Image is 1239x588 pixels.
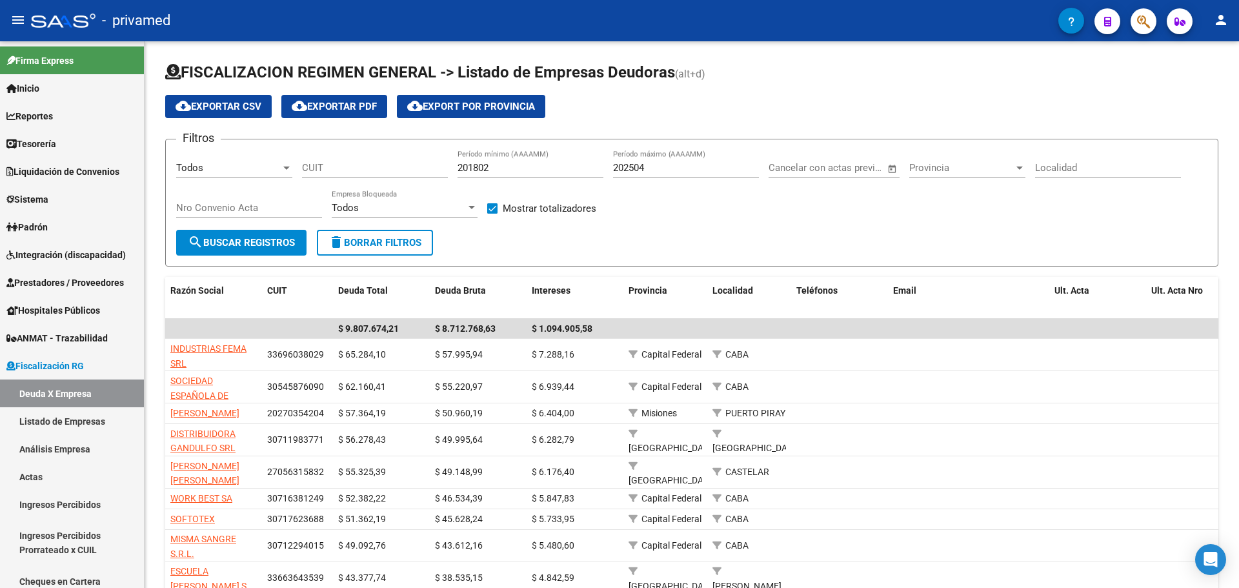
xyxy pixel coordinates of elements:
mat-icon: person [1213,12,1229,28]
button: Export por Provincia [397,95,545,118]
span: $ 8.712.768,63 [435,323,496,334]
span: SOFTOTEX [170,514,215,524]
span: 30716381249 [267,493,324,503]
span: Reportes [6,109,53,123]
span: Tesorería [6,137,56,151]
span: 30712294015 [267,540,324,551]
span: MISMA SANGRE S.R.L. [170,534,236,559]
span: ANMAT - Trazabilidad [6,331,108,345]
span: INDUSTRIAS FEMA SRL [170,343,247,369]
span: CABA [725,514,749,524]
span: 30717623688 [267,514,324,524]
span: 33663643539 [267,573,324,583]
span: - privamed [102,6,170,35]
span: Capital Federal [641,381,701,392]
span: 30545876090 [267,381,324,392]
span: Provincia [909,162,1014,174]
span: $ 43.612,16 [435,540,483,551]
span: $ 56.278,43 [338,434,386,445]
span: 30711983771 [267,434,324,445]
span: Capital Federal [641,349,701,360]
span: Todos [176,162,203,174]
span: $ 62.160,41 [338,381,386,392]
span: Firma Express [6,54,74,68]
span: $ 65.284,10 [338,349,386,360]
span: $ 38.535,15 [435,573,483,583]
span: $ 5.847,83 [532,493,574,503]
span: CABA [725,493,749,503]
span: $ 5.480,60 [532,540,574,551]
span: CASTELAR [725,467,769,477]
span: Capital Federal [641,540,701,551]
datatable-header-cell: Email [888,277,1049,319]
span: Fiscalización RG [6,359,84,373]
mat-icon: menu [10,12,26,28]
span: Teléfonos [796,285,838,296]
span: [GEOGRAPHIC_DATA] [629,443,716,453]
datatable-header-cell: Deuda Total [333,277,430,319]
span: [PERSON_NAME] [PERSON_NAME] [170,461,239,486]
span: $ 1.094.905,58 [532,323,592,334]
span: $ 6.939,44 [532,381,574,392]
span: Ult. Acta [1054,285,1089,296]
span: Misiones [641,408,677,418]
span: $ 6.404,00 [532,408,574,418]
span: 20270354204 [267,408,324,418]
button: Exportar CSV [165,95,272,118]
span: Capital Federal [641,493,701,503]
span: $ 49.148,99 [435,467,483,477]
span: Sistema [6,192,48,207]
span: Ult. Acta Nro [1151,285,1203,296]
span: $ 55.325,39 [338,467,386,477]
span: CUIT [267,285,287,296]
button: Open calendar [885,161,900,176]
span: $ 4.842,59 [532,573,574,583]
span: $ 6.176,40 [532,467,574,477]
span: Padrón [6,220,48,234]
span: Inicio [6,81,39,96]
mat-icon: cloud_download [292,98,307,114]
span: [GEOGRAPHIC_DATA] [712,443,800,453]
datatable-header-cell: CUIT [262,277,333,319]
span: $ 57.995,94 [435,349,483,360]
datatable-header-cell: Intereses [527,277,623,319]
span: Mostrar totalizadores [503,201,596,216]
span: $ 52.382,22 [338,493,386,503]
mat-icon: search [188,234,203,250]
span: $ 45.628,24 [435,514,483,524]
datatable-header-cell: Localidad [707,277,791,319]
span: $ 46.534,39 [435,493,483,503]
datatable-header-cell: Deuda Bruta [430,277,527,319]
span: Exportar CSV [176,101,261,112]
button: Borrar Filtros [317,230,433,256]
span: $ 43.377,74 [338,573,386,583]
mat-icon: delete [328,234,344,250]
span: CABA [725,381,749,392]
h3: Filtros [176,129,221,147]
datatable-header-cell: Teléfonos [791,277,888,319]
span: $ 49.995,64 [435,434,483,445]
span: CABA [725,349,749,360]
mat-icon: cloud_download [176,98,191,114]
span: Buscar Registros [188,237,295,248]
span: Export por Provincia [407,101,535,112]
span: DISTRIBUIDORA GANDULFO SRL [170,429,236,454]
span: Hospitales Públicos [6,303,100,318]
span: Prestadores / Proveedores [6,276,124,290]
span: $ 6.282,79 [532,434,574,445]
mat-icon: cloud_download [407,98,423,114]
span: $ 5.733,95 [532,514,574,524]
span: Email [893,285,916,296]
span: Localidad [712,285,753,296]
span: Intereses [532,285,570,296]
span: SOCIEDAD ESPAÑOLA DE BENEFICENCIA HOSPITAL ESPAÑOL [170,376,254,430]
div: Open Intercom Messenger [1195,544,1226,575]
span: $ 51.362,19 [338,514,386,524]
span: CABA [725,540,749,551]
span: PUERTO PIRAY [725,408,785,418]
span: Deuda Total [338,285,388,296]
span: [PERSON_NAME] [170,408,239,418]
span: Razón Social [170,285,224,296]
span: $ 7.288,16 [532,349,574,360]
span: $ 49.092,76 [338,540,386,551]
